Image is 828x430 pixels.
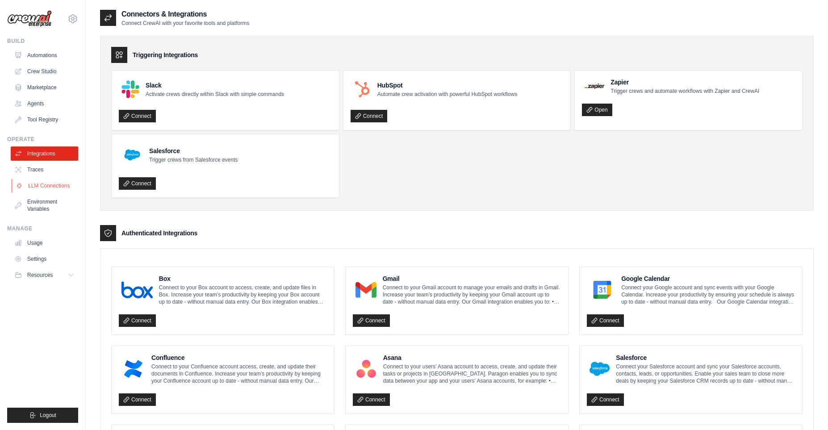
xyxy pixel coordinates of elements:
h3: Triggering Integrations [133,50,198,59]
h4: Confluence [151,353,327,362]
p: Trigger crews from Salesforce events [149,156,238,163]
a: Automations [11,48,78,63]
img: Asana Logo [355,360,377,378]
h3: Authenticated Integrations [121,229,197,238]
a: Tool Registry [11,113,78,127]
a: Connect [119,393,156,406]
img: Google Calendar Logo [590,281,615,299]
a: Crew Studio [11,64,78,79]
span: Resources [27,271,53,279]
img: Slack Logo [121,80,139,98]
img: HubSpot Logo [353,80,371,98]
h4: HubSpot [377,81,517,90]
h4: Box [159,274,327,283]
p: Connect to your Gmail account to manage your emails and drafts in Gmail. Increase your team’s pro... [383,284,561,305]
h4: Salesforce [149,146,238,155]
a: Open [582,104,612,116]
img: Gmail Logo [355,281,376,299]
p: Connect CrewAI with your favorite tools and platforms [121,20,249,27]
div: Operate [7,136,78,143]
p: Trigger crews and automate workflows with Zapier and CrewAI [611,88,759,95]
p: Automate crew activation with powerful HubSpot workflows [377,91,517,98]
span: Logout [40,412,56,419]
p: Connect to your Confluence account access, create, and update their documents in Confluence. Incr... [151,363,327,384]
p: Connect to your users’ Asana account to access, create, and update their tasks or projects in [GE... [383,363,561,384]
a: Connect [587,393,624,406]
a: Connect [353,314,390,327]
a: Agents [11,96,78,111]
p: Connect to your Box account to access, create, and update files in Box. Increase your team’s prod... [159,284,327,305]
a: LLM Connections [12,179,79,193]
a: Traces [11,163,78,177]
a: Integrations [11,146,78,161]
a: Connect [351,110,388,122]
a: Connect [119,110,156,122]
a: Connect [119,177,156,190]
a: Connect [119,314,156,327]
button: Resources [11,268,78,282]
img: Logo [7,10,52,27]
h4: Gmail [383,274,561,283]
img: Zapier Logo [585,83,604,89]
h4: Slack [146,81,284,90]
img: Salesforce Logo [590,360,610,378]
div: Build [7,38,78,45]
a: Connect [353,393,390,406]
p: Connect your Google account and sync events with your Google Calendar. Increase your productivity... [621,284,795,305]
p: Connect your Salesforce account and sync your Salesforce accounts, contacts, leads, or opportunit... [616,363,795,384]
h2: Connectors & Integrations [121,9,249,20]
p: Activate crews directly within Slack with simple commands [146,91,284,98]
a: Usage [11,236,78,250]
img: Salesforce Logo [121,144,143,166]
div: Manage [7,225,78,232]
h4: Zapier [611,78,759,87]
a: Environment Variables [11,195,78,216]
h4: Salesforce [616,353,795,362]
h4: Google Calendar [621,274,795,283]
a: Marketplace [11,80,78,95]
img: Box Logo [121,281,153,299]
button: Logout [7,408,78,423]
h4: Asana [383,353,561,362]
a: Settings [11,252,78,266]
a: Connect [587,314,624,327]
img: Confluence Logo [121,360,145,378]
